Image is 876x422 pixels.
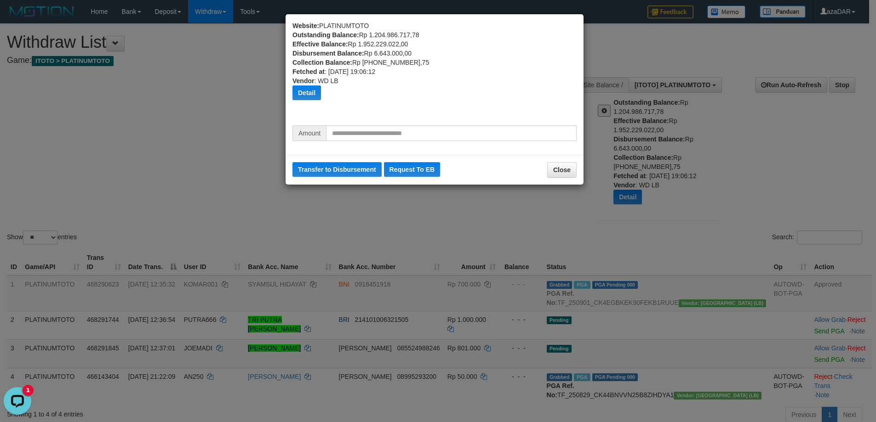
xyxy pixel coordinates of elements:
[292,21,577,125] div: PLATINUMTOTO Rp 1.204.986.717,78 Rp 1.952.229.022,00 Rp 6.643.000,00 Rp [PHONE_NUMBER],75 : [DATE...
[4,4,31,31] button: Open LiveChat chat widget
[547,162,577,178] button: Close
[292,77,314,84] b: Vendor
[292,162,382,177] button: Transfer to Disbursement
[292,68,325,75] b: Fetched at
[292,50,364,57] b: Disbursement Balance:
[292,59,352,66] b: Collection Balance:
[23,1,34,12] div: new message indicator
[292,40,348,48] b: Effective Balance:
[292,22,319,29] b: Website:
[292,85,321,100] button: Detail
[292,125,326,141] span: Amount
[384,162,441,177] button: Request To EB
[292,31,359,39] b: Outstanding Balance:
